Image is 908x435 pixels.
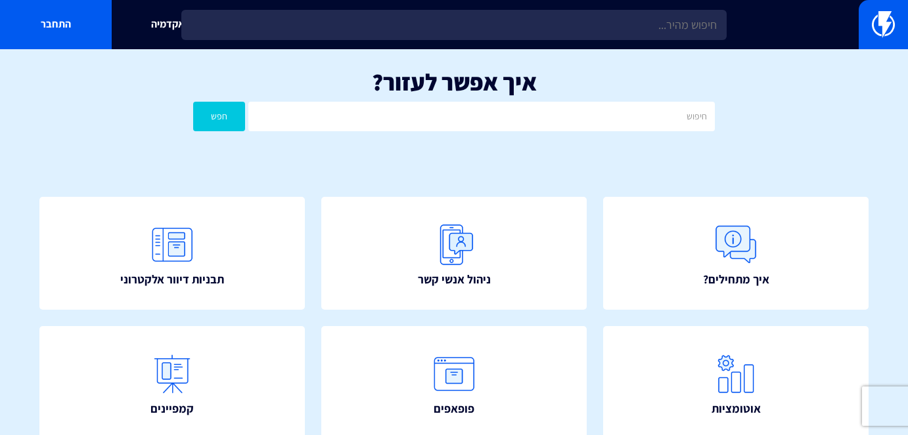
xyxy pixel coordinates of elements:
[418,271,491,288] span: ניהול אנשי קשר
[20,69,888,95] h1: איך אפשר לעזור?
[712,400,761,417] span: אוטומציות
[193,102,245,131] button: חפש
[120,271,224,288] span: תבניות דיוור אלקטרוני
[703,271,769,288] span: איך מתחילים?
[39,197,305,310] a: תבניות דיוור אלקטרוני
[321,197,587,310] a: ניהול אנשי קשר
[434,400,474,417] span: פופאפים
[248,102,714,131] input: חיפוש
[181,10,726,40] input: חיפוש מהיר...
[603,197,869,310] a: איך מתחילים?
[150,400,194,417] span: קמפיינים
